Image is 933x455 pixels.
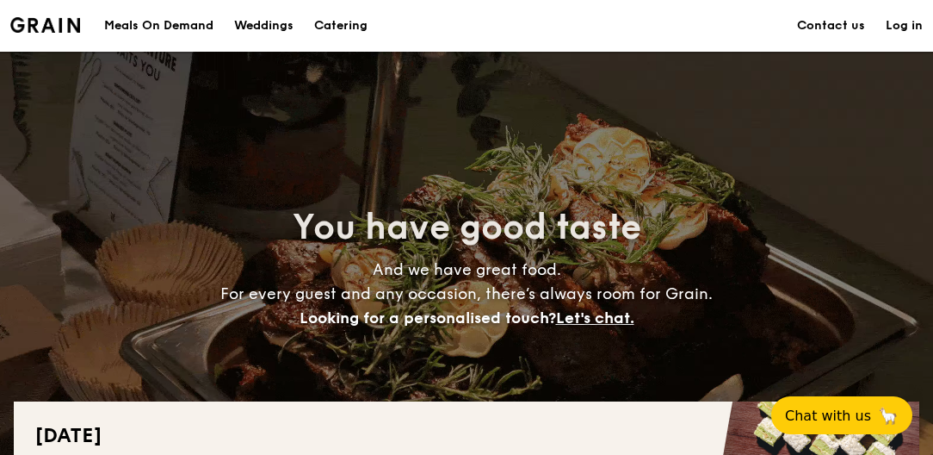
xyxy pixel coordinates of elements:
[785,408,871,424] span: Chat with us
[300,309,556,327] span: Looking for a personalised touch?
[220,260,713,327] span: And we have great food. For every guest and any occasion, there’s always room for Grain.
[556,309,634,327] span: Let's chat.
[10,17,80,33] img: Grain
[293,207,641,248] span: You have good taste
[771,396,912,434] button: Chat with us🦙
[878,406,899,426] span: 🦙
[34,422,899,450] h2: [DATE]
[10,17,80,33] a: Logotype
